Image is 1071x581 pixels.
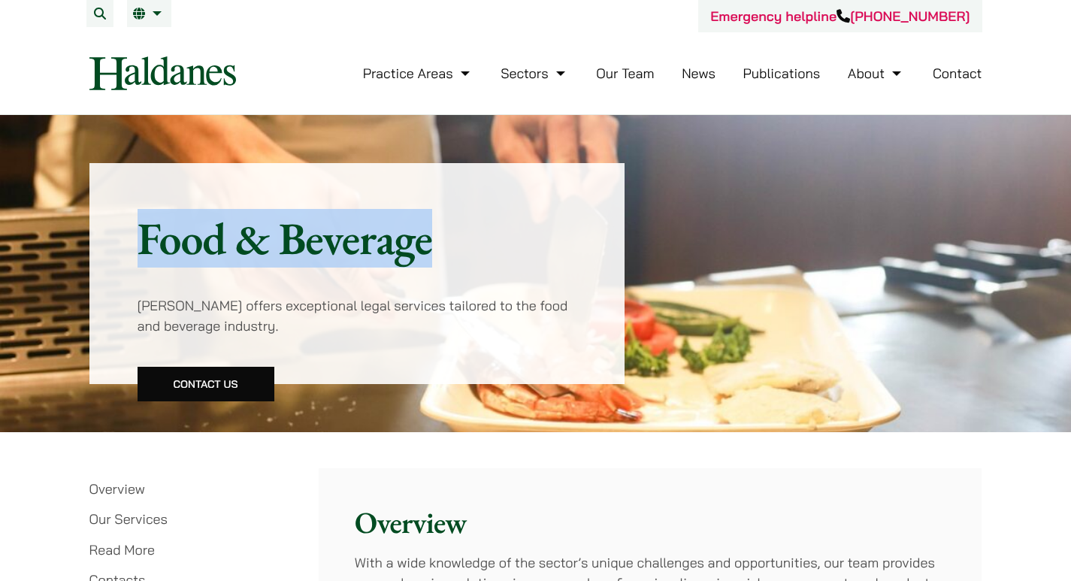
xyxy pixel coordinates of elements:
img: Logo of Haldanes [89,56,236,90]
a: EN [133,8,165,20]
h2: Overview [355,504,945,540]
a: Our Team [596,65,654,82]
a: Emergency helpline[PHONE_NUMBER] [710,8,970,25]
a: Practice Areas [363,65,473,82]
a: Contact Us [138,367,274,401]
a: News [682,65,716,82]
a: Overview [89,480,145,498]
h1: Food & Beverage [138,211,577,265]
a: Sectors [501,65,568,82]
a: About [848,65,905,82]
a: Contact [933,65,982,82]
p: [PERSON_NAME] offers exceptional legal services tailored to the food and beverage industry. [138,295,577,336]
a: Our Services [89,510,168,528]
a: Read More [89,541,155,558]
a: Publications [743,65,821,82]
